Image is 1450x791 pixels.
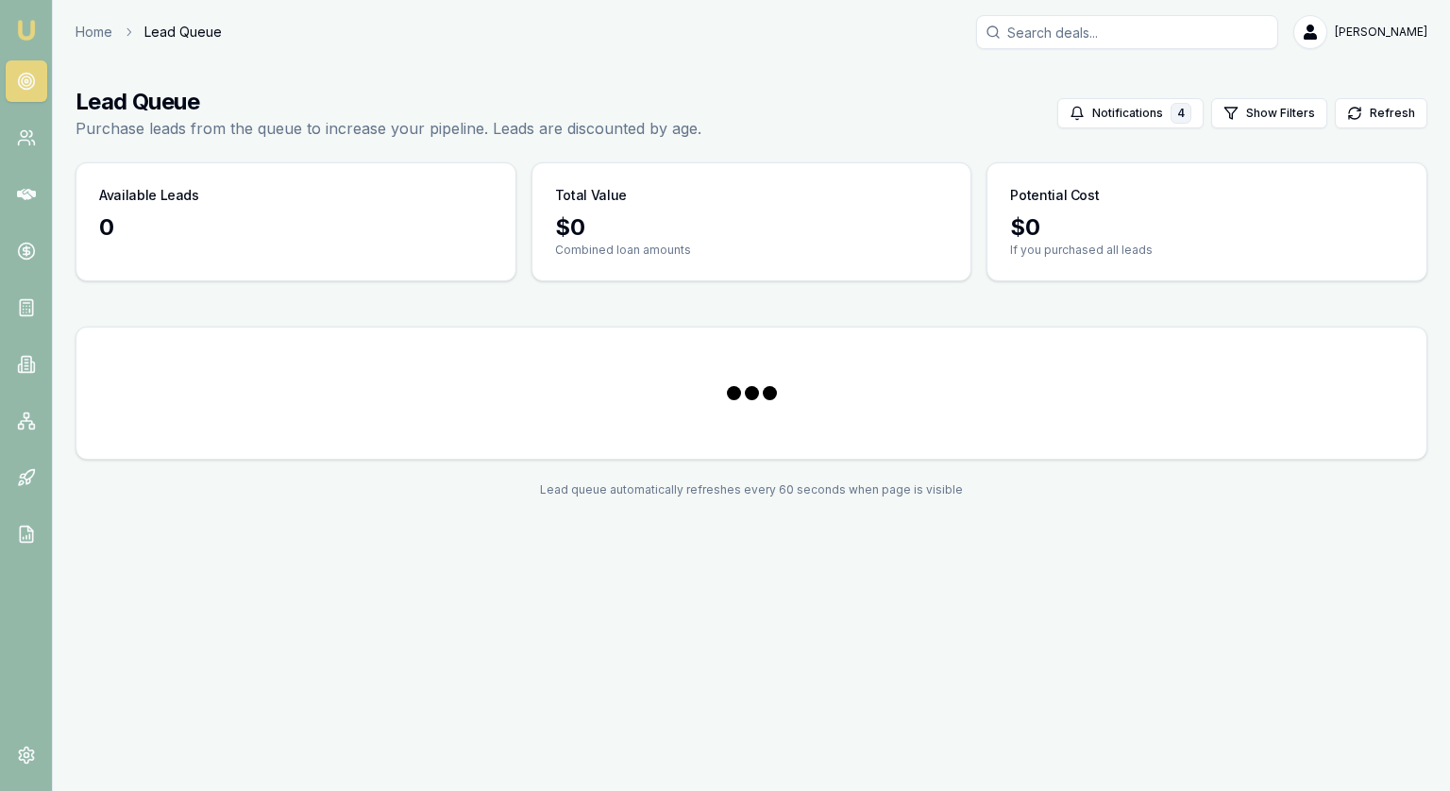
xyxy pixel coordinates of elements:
[1171,103,1191,124] div: 4
[76,87,701,117] h1: Lead Queue
[1057,98,1204,128] button: Notifications4
[144,23,222,42] span: Lead Queue
[99,212,493,243] div: 0
[1335,25,1427,40] span: [PERSON_NAME]
[1010,243,1404,258] p: If you purchased all leads
[1010,212,1404,243] div: $ 0
[555,186,627,205] h3: Total Value
[76,23,222,42] nav: breadcrumb
[76,117,701,140] p: Purchase leads from the queue to increase your pipeline. Leads are discounted by age.
[76,482,1427,497] div: Lead queue automatically refreshes every 60 seconds when page is visible
[1335,98,1427,128] button: Refresh
[99,186,199,205] h3: Available Leads
[1010,186,1099,205] h3: Potential Cost
[555,212,949,243] div: $ 0
[555,243,949,258] p: Combined loan amounts
[76,23,112,42] a: Home
[976,15,1278,49] input: Search deals
[15,19,38,42] img: emu-icon-u.png
[1211,98,1327,128] button: Show Filters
